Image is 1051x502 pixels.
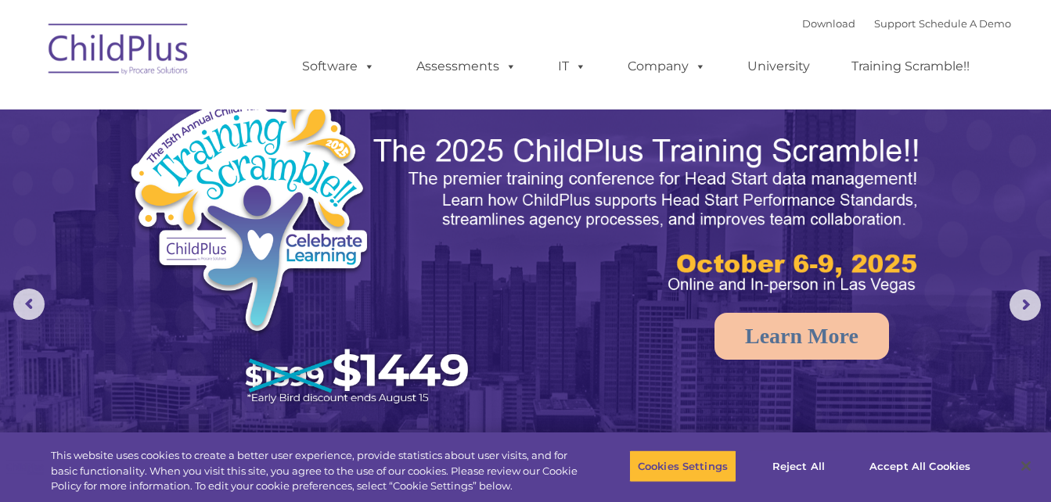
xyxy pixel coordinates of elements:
[750,450,848,482] button: Reject All
[218,103,265,115] span: Last name
[802,17,1011,30] font: |
[612,51,722,82] a: Company
[732,51,826,82] a: University
[542,51,602,82] a: IT
[836,51,985,82] a: Training Scramble!!
[218,167,284,179] span: Phone number
[41,13,197,91] img: ChildPlus by Procare Solutions
[286,51,391,82] a: Software
[401,51,532,82] a: Assessments
[629,450,736,482] button: Cookies Settings
[714,313,889,360] a: Learn More
[919,17,1011,30] a: Schedule A Demo
[1009,449,1043,483] button: Close
[874,17,916,30] a: Support
[51,448,578,494] div: This website uses cookies to create a better user experience, provide statistics about user visit...
[802,17,855,30] a: Download
[861,450,979,482] button: Accept All Cookies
